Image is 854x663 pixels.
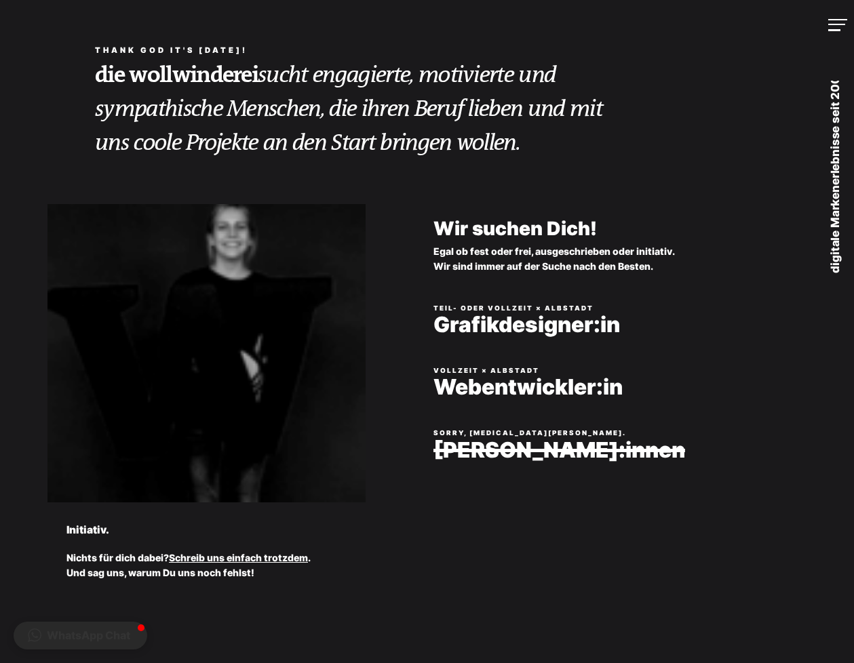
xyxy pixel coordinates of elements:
[433,365,828,376] p: Vollzeit × Albstadt
[95,43,835,58] h5: Thank god it's [DATE]!
[169,552,308,563] a: Schreib uns einfach trotzdem
[433,244,828,275] p: Egal ob fest oder frei, ausgeschrieben oder initiativ. Wir sind immer auf der Suche nach den Besten.
[433,303,828,314] p: Teil- oder Vollzeit × Albstadt
[66,525,383,536] h2: Initiativ.
[66,550,383,581] p: Nichts für dich dabei? . Und sag uns, warum Du uns noch fehlst!
[433,218,828,239] h2: Wir suchen Dich!
[95,58,258,89] a: die wollwinderei
[14,622,147,649] button: WhatsApp Chat
[433,376,828,399] a: Webentwickler:in
[433,313,828,337] a: Grafikdesigner:in
[433,428,828,439] p: SORRY, [MEDICAL_DATA][PERSON_NAME].
[95,62,258,88] strong: die wollwinderei
[95,62,602,156] em: sucht engagierte, motivierte und sympathische Menschen, die ihren Beruf lieben und mit uns coole ...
